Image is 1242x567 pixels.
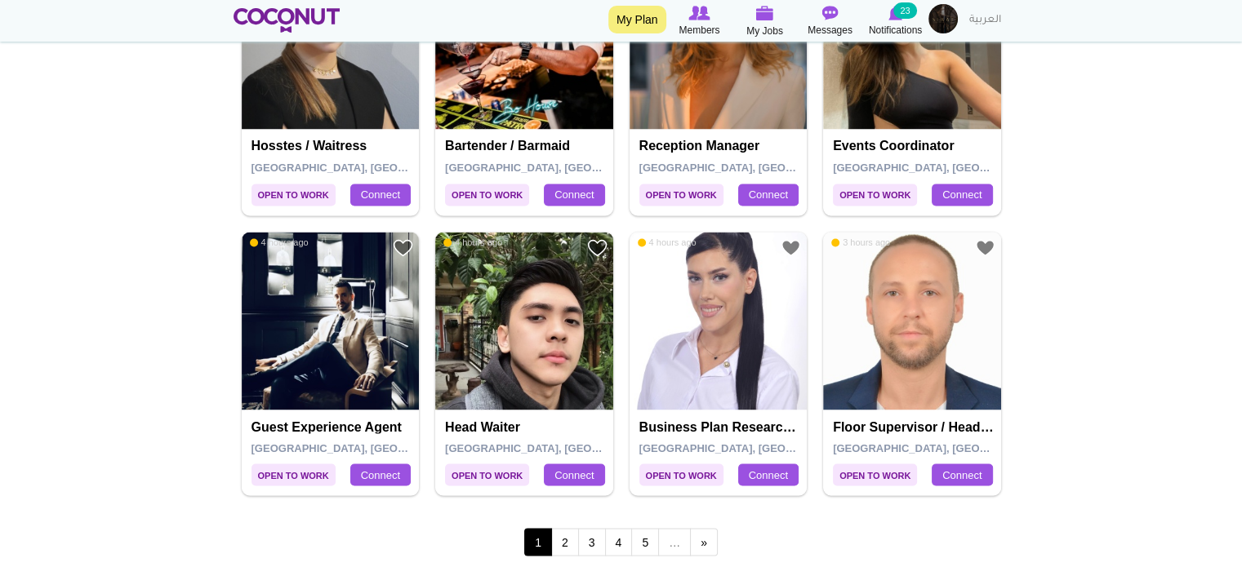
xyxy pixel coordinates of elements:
[932,463,992,486] a: Connect
[961,4,1009,37] a: العربية
[781,237,801,258] a: Add to Favourites
[833,463,917,485] span: Open to Work
[679,22,719,38] span: Members
[393,237,413,258] a: Add to Favourites
[252,139,414,153] h4: Hosstes / Waitress
[587,237,608,258] a: Add to Favourites
[975,237,995,258] a: Add to Favourites
[445,419,608,434] h4: Head Waiter
[638,237,697,248] span: 4 hours ago
[893,2,916,19] small: 23
[732,4,798,39] a: My Jobs My Jobs
[639,463,723,485] span: Open to Work
[738,184,799,206] a: Connect
[443,237,502,248] span: 4 hours ago
[688,6,710,20] img: Browse Members
[524,528,552,556] span: 1
[445,463,529,485] span: Open to Work
[756,6,774,20] img: My Jobs
[690,528,718,556] a: next ›
[833,184,917,206] span: Open to Work
[822,6,839,20] img: Messages
[808,22,852,38] span: Messages
[445,184,529,206] span: Open to Work
[252,419,414,434] h4: Guest experience agent
[551,528,579,556] a: 2
[888,6,902,20] img: Notifications
[445,162,678,174] span: [GEOGRAPHIC_DATA], [GEOGRAPHIC_DATA]
[738,463,799,486] a: Connect
[639,419,802,434] h4: Business Plan Researcher and Writer
[544,184,604,206] a: Connect
[578,528,606,556] a: 3
[252,441,484,454] span: [GEOGRAPHIC_DATA], [GEOGRAPHIC_DATA]
[746,23,783,39] span: My Jobs
[350,463,411,486] a: Connect
[639,184,723,206] span: Open to Work
[631,528,659,556] a: 5
[639,162,872,174] span: [GEOGRAPHIC_DATA], [GEOGRAPHIC_DATA]
[605,528,633,556] a: 4
[667,4,732,38] a: Browse Members Members
[869,22,922,38] span: Notifications
[252,184,336,206] span: Open to Work
[932,184,992,206] a: Connect
[833,162,1066,174] span: [GEOGRAPHIC_DATA], [GEOGRAPHIC_DATA]
[639,139,802,153] h4: Reception Manager
[798,4,863,38] a: Messages Messages
[544,463,604,486] a: Connect
[252,463,336,485] span: Open to Work
[445,139,608,153] h4: Bartender / Barmaid
[234,8,341,33] img: Home
[252,162,484,174] span: [GEOGRAPHIC_DATA], [GEOGRAPHIC_DATA]
[350,184,411,206] a: Connect
[608,6,666,33] a: My Plan
[863,4,928,38] a: Notifications Notifications 23
[639,441,872,454] span: [GEOGRAPHIC_DATA], [GEOGRAPHIC_DATA]
[833,419,995,434] h4: Floor Supervisor / Head Waiter / Vip Waiter
[831,237,890,248] span: 3 hours ago
[833,441,1066,454] span: [GEOGRAPHIC_DATA], [GEOGRAPHIC_DATA]
[658,528,691,556] span: …
[445,441,678,454] span: [GEOGRAPHIC_DATA], [GEOGRAPHIC_DATA]
[833,139,995,153] h4: Events Coordinator
[250,237,309,248] span: 4 hours ago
